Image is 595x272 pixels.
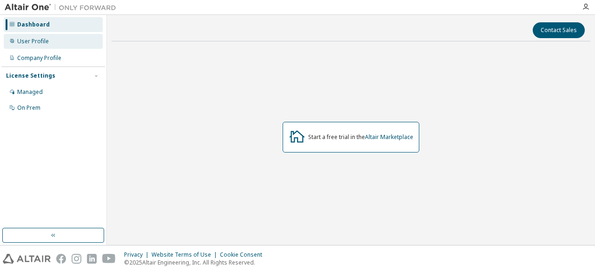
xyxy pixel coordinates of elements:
[124,259,268,266] p: © 2025 Altair Engineering, Inc. All Rights Reserved.
[56,254,66,264] img: facebook.svg
[308,133,413,141] div: Start a free trial in the
[6,72,55,80] div: License Settings
[124,251,152,259] div: Privacy
[17,38,49,45] div: User Profile
[17,54,61,62] div: Company Profile
[17,88,43,96] div: Managed
[152,251,220,259] div: Website Terms of Use
[220,251,268,259] div: Cookie Consent
[5,3,121,12] img: Altair One
[365,133,413,141] a: Altair Marketplace
[3,254,51,264] img: altair_logo.svg
[87,254,97,264] img: linkedin.svg
[533,22,585,38] button: Contact Sales
[17,21,50,28] div: Dashboard
[17,104,40,112] div: On Prem
[72,254,81,264] img: instagram.svg
[102,254,116,264] img: youtube.svg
